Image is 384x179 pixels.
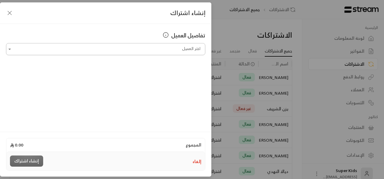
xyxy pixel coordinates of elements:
span: 0.00 [10,142,23,148]
span: إنشاء اشتراك [170,8,205,18]
button: إلغاء [193,159,201,165]
button: Open [6,46,13,53]
span: المجموع [186,142,201,148]
span: تفاصيل العميل [171,31,205,39]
